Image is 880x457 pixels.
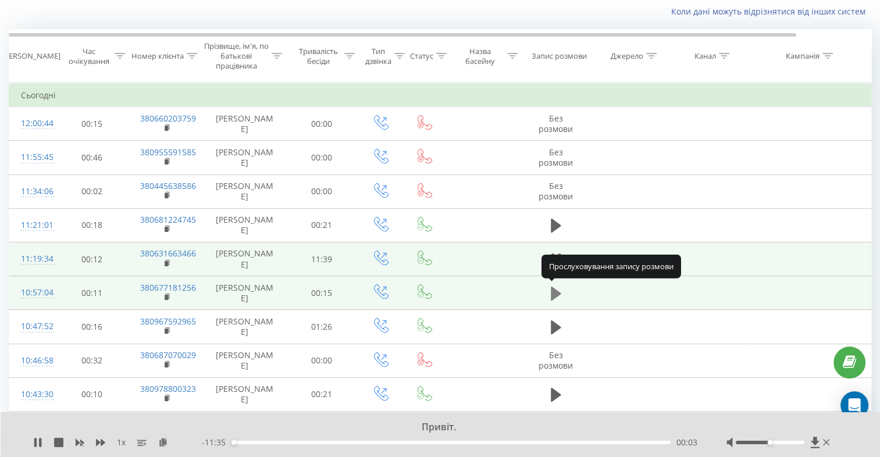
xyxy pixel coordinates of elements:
td: 00:10 [56,377,129,411]
font: 10:57:04 [21,287,54,298]
div: [PERSON_NAME] [2,51,60,61]
td: 00:46 [56,141,129,174]
td: 00:16 [56,310,129,344]
div: Номер клієнта [131,51,184,61]
td: 00:00 [286,344,358,377]
td: 00:11 [56,276,129,310]
td: 00:21 [286,377,358,411]
td: 00:15 [56,107,129,141]
div: Джерело [611,51,643,61]
td: 00:21 [286,208,358,242]
td: 00:32 [56,344,129,377]
a: 380967592965 [140,316,196,327]
font: 10:46:58 [21,355,54,366]
td: 00:00 [286,174,358,208]
a: 380445638586 [140,180,196,191]
span: Без розмови [539,349,573,371]
div: Тип дзвінка [365,47,391,66]
td: 00:44 [56,411,129,445]
div: Кампанія [786,51,820,61]
div: Мітка доступності [231,440,236,445]
div: Час очікування [66,47,112,66]
div: Назва басейну [455,47,504,66]
font: 11:19:34 [21,253,54,264]
td: [PERSON_NAME] [204,107,286,141]
a: 380687070029 [140,349,196,360]
div: Статус [410,51,433,61]
td: [PERSON_NAME] [204,242,286,276]
div: Відкрийте Intercom Messenger [840,391,868,419]
td: 00:00 [286,411,358,445]
td: [PERSON_NAME] [204,344,286,377]
span: Без розмови [539,147,573,168]
font: 12:00:44 [21,117,54,128]
div: Прізвище, ім'я, по батькові працівника [204,41,269,71]
td: 00:15 [286,276,358,310]
span: Без розмови [539,113,573,134]
td: 00:18 [56,208,129,242]
a: 380978800323 [140,383,196,394]
td: [PERSON_NAME] [204,377,286,411]
td: 00:12 [56,242,129,276]
a: 380955591585 [140,147,196,158]
font: 11:21:01 [21,219,54,230]
a: 380677181256 [140,282,196,293]
font: 10:47:52 [21,320,54,331]
div: Запис розмови [532,51,587,61]
td: [PERSON_NAME] [204,208,286,242]
font: 1 x [117,437,126,448]
td: [PERSON_NAME] [204,174,286,208]
font: 11:55:45 [21,151,54,162]
td: [PERSON_NAME] [204,411,286,445]
div: Привіт. [113,421,752,434]
a: 380660203759 [140,113,196,124]
font: 00:03 [676,437,697,448]
div: Прослуховування запису розмови [541,255,681,278]
div: Канал [694,51,716,61]
div: Тривалість бесіди [295,47,341,66]
span: - [202,437,231,448]
td: 00:00 [286,107,358,141]
td: 00:00 [286,141,358,174]
font: 11:34:06 [21,185,54,197]
a: Коли дані можуть відрізнятися від інших систем [671,6,871,17]
td: [PERSON_NAME] [204,141,286,174]
td: 00:02 [56,174,129,208]
td: 01:26 [286,310,358,344]
font: 10:43:30 [21,388,54,399]
a: 380681224745 [140,214,196,225]
div: Мітка доступності [768,440,772,445]
td: [PERSON_NAME] [204,310,286,344]
span: Без розмови [539,180,573,202]
td: [PERSON_NAME] [204,276,286,310]
td: 11:39 [286,242,358,276]
a: 380631663466 [140,248,196,259]
font: 11:35 [205,437,226,448]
